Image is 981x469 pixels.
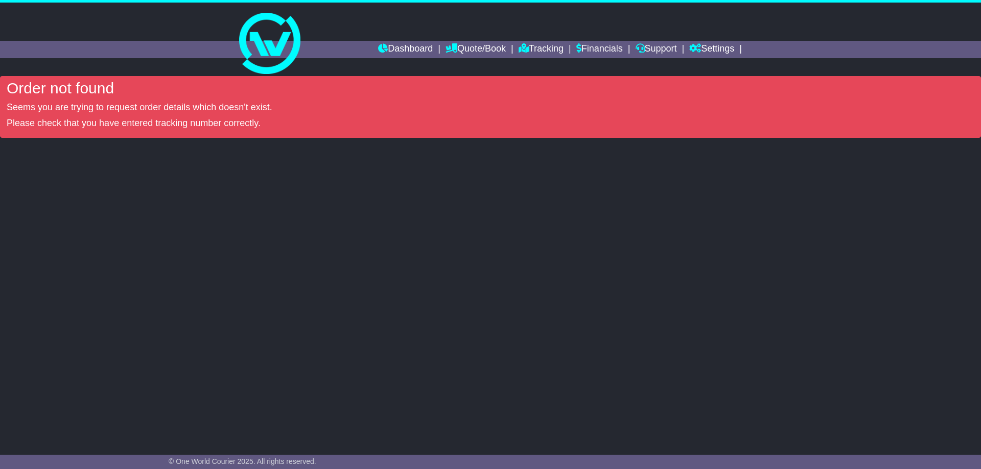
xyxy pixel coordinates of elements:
a: Support [636,41,677,58]
span: © One World Courier 2025. All rights reserved. [169,457,316,465]
p: Please check that you have entered tracking number correctly. [7,118,974,129]
a: Tracking [519,41,564,58]
p: Seems you are trying to request order details which doesn't exist. [7,102,974,113]
a: Dashboard [378,41,433,58]
h4: Order not found [7,80,974,96]
a: Quote/Book [446,41,506,58]
a: Settings [689,41,734,58]
a: Financials [576,41,623,58]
